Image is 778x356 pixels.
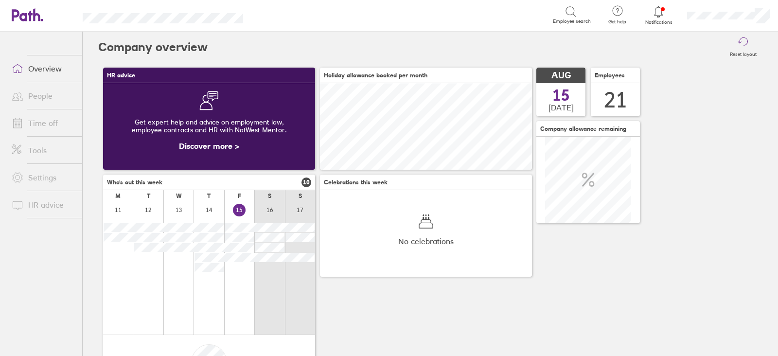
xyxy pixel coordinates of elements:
[398,237,454,246] span: No celebrations
[147,193,150,199] div: T
[4,168,82,187] a: Settings
[238,193,241,199] div: F
[269,10,294,19] div: Search
[324,72,427,79] span: Holiday allowance booked per month
[4,59,82,78] a: Overview
[724,49,762,57] label: Reset layout
[98,32,208,63] h2: Company overview
[299,193,302,199] div: S
[4,141,82,160] a: Tools
[724,32,762,63] button: Reset layout
[107,72,135,79] span: HR advice
[207,193,211,199] div: T
[643,19,674,25] span: Notifications
[4,113,82,133] a: Time off
[540,125,626,132] span: Company allowance remaining
[115,193,121,199] div: M
[601,19,633,25] span: Get help
[268,193,271,199] div: S
[604,88,627,112] div: 21
[643,5,674,25] a: Notifications
[176,193,182,199] div: W
[551,71,571,81] span: AUG
[111,110,307,142] div: Get expert help and advice on employment law, employee contracts and HR with NatWest Mentor.
[324,179,388,186] span: Celebrations this week
[552,88,570,103] span: 15
[301,178,311,187] span: 10
[548,103,574,112] span: [DATE]
[179,141,239,151] a: Discover more >
[553,18,591,24] span: Employee search
[595,72,625,79] span: Employees
[4,195,82,214] a: HR advice
[4,86,82,106] a: People
[107,179,162,186] span: Who's out this week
